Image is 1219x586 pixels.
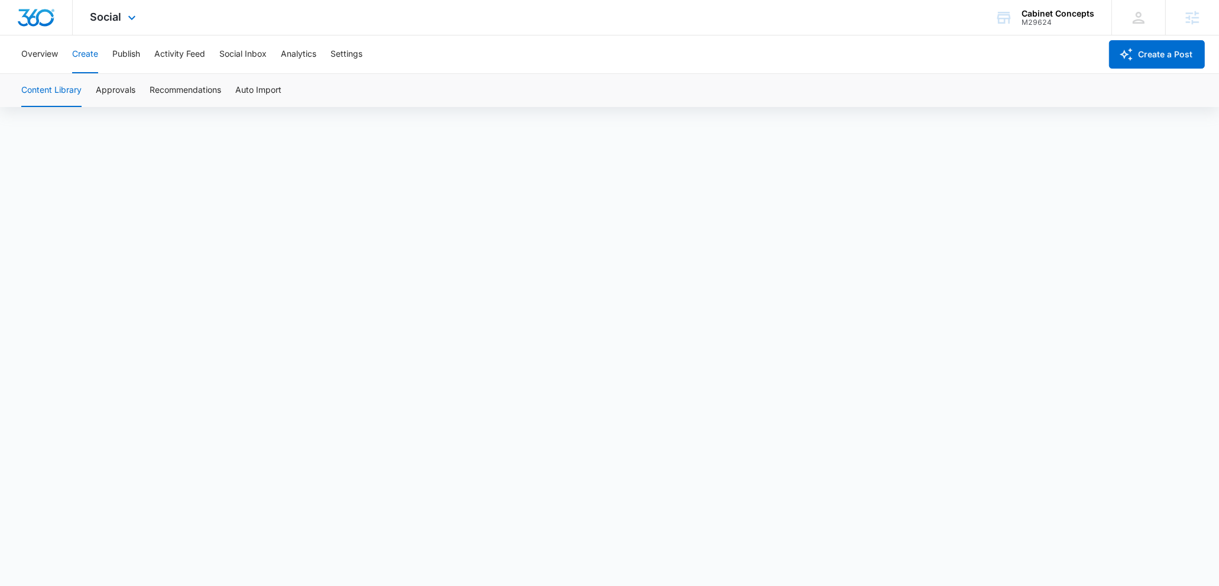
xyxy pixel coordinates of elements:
div: account id [1022,18,1094,27]
button: Publish [112,35,140,73]
button: Analytics [281,35,316,73]
span: Social [90,11,122,23]
button: Overview [21,35,58,73]
button: Activity Feed [154,35,205,73]
button: Create a Post [1109,40,1205,69]
button: Recommendations [150,74,221,107]
button: Approvals [96,74,135,107]
button: Social Inbox [219,35,267,73]
button: Settings [330,35,362,73]
button: Auto Import [235,74,281,107]
div: account name [1022,9,1094,18]
button: Content Library [21,74,82,107]
button: Create [72,35,98,73]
